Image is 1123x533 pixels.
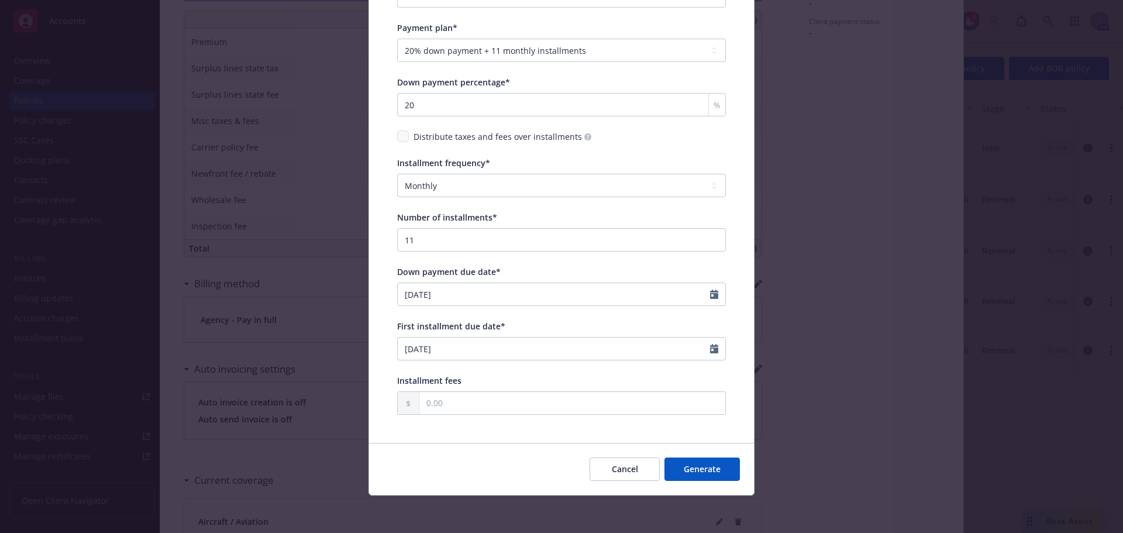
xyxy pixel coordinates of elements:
input: 0.00 [419,392,725,414]
span: Installment frequency* [397,157,490,169]
input: MM/DD/YYYY [398,283,710,305]
span: Payment plan* [397,22,457,33]
svg: Calendar [710,344,718,353]
button: Generate [664,458,740,481]
span: First installment due date* [397,321,505,332]
span: Down payment percentage* [397,77,510,88]
span: Number of installments* [397,212,497,223]
span: Distribute taxes and fees over installments [414,130,582,143]
input: MM/DD/YYYY [398,338,710,360]
button: Cancel [590,458,660,481]
span: % [714,99,721,111]
svg: Calendar [710,290,718,299]
span: Distribute taxes and fees over installments [414,130,591,143]
span: Down payment due date* [397,266,501,277]
span: Installment fees [397,375,461,386]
